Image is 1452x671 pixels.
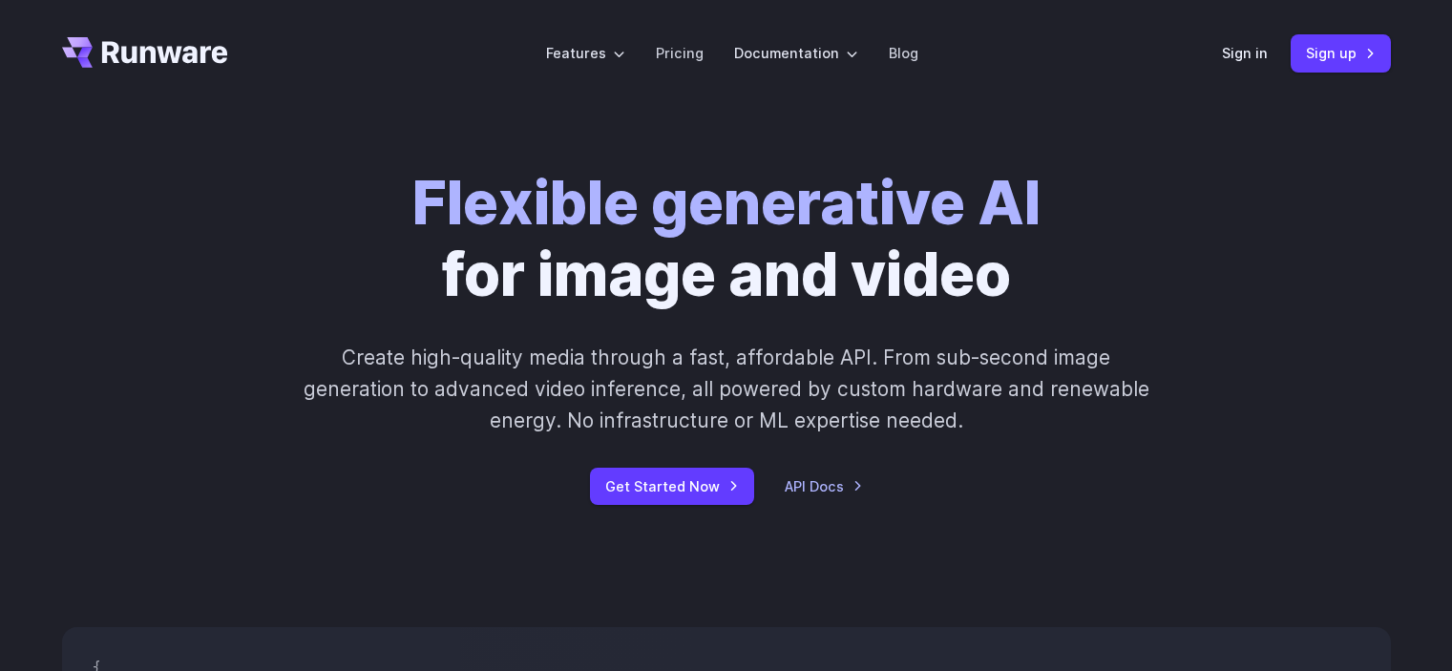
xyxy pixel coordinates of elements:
[546,42,625,64] label: Features
[1291,34,1391,72] a: Sign up
[785,475,863,497] a: API Docs
[889,42,918,64] a: Blog
[62,37,228,68] a: Go to /
[301,342,1151,437] p: Create high-quality media through a fast, affordable API. From sub-second image generation to adv...
[590,468,754,505] a: Get Started Now
[412,167,1041,239] strong: Flexible generative AI
[656,42,704,64] a: Pricing
[734,42,858,64] label: Documentation
[412,168,1041,311] h1: for image and video
[1222,42,1268,64] a: Sign in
